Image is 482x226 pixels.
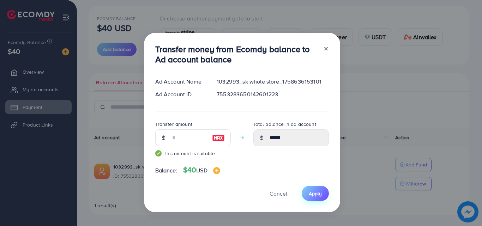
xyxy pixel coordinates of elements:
small: This amount is suitable [155,150,231,157]
label: Total balance in ad account [253,121,316,128]
span: Balance: [155,166,177,175]
h3: Transfer money from Ecomdy balance to Ad account balance [155,44,318,65]
div: Ad Account Name [150,78,211,86]
div: 1032993_sk whole store_1758636153101 [211,78,334,86]
button: Cancel [261,186,296,201]
img: image [213,167,220,174]
h4: $40 [183,166,220,175]
div: Ad Account ID [150,90,211,98]
span: Cancel [270,190,287,197]
img: guide [155,150,162,157]
span: USD [196,166,207,174]
button: Apply [302,186,329,201]
label: Transfer amount [155,121,192,128]
div: 7553283650142601223 [211,90,334,98]
img: image [212,134,225,142]
span: Apply [309,190,322,197]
